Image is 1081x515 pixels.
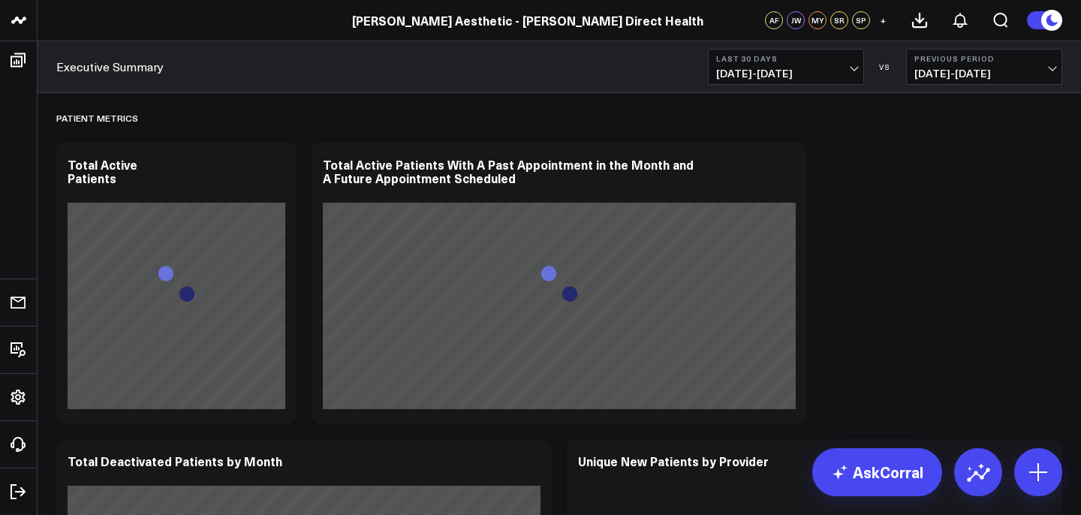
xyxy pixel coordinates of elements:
div: Total Active Patients [68,156,137,186]
div: Total Active Patients With A Past Appointment in the Month and A Future Appointment Scheduled [323,156,694,186]
a: AskCorral [812,448,942,496]
div: MY [808,11,827,29]
a: [PERSON_NAME] Aesthetic - [PERSON_NAME] Direct Health [352,12,703,29]
span: + [880,15,887,26]
div: Unique New Patients by Provider [578,453,769,469]
div: Total Deactivated Patients by Month [68,453,282,469]
a: Executive Summary [56,59,164,75]
div: AF [765,11,783,29]
div: SR [830,11,848,29]
b: Last 30 Days [716,54,856,63]
span: [DATE] - [DATE] [716,68,856,80]
button: Last 30 Days[DATE]-[DATE] [708,49,864,85]
button: + [874,11,892,29]
span: [DATE] - [DATE] [914,68,1054,80]
div: JW [787,11,805,29]
b: Previous Period [914,54,1054,63]
div: Patient Metrics [56,101,138,135]
button: Previous Period[DATE]-[DATE] [906,49,1062,85]
div: VS [872,62,899,71]
div: SP [852,11,870,29]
